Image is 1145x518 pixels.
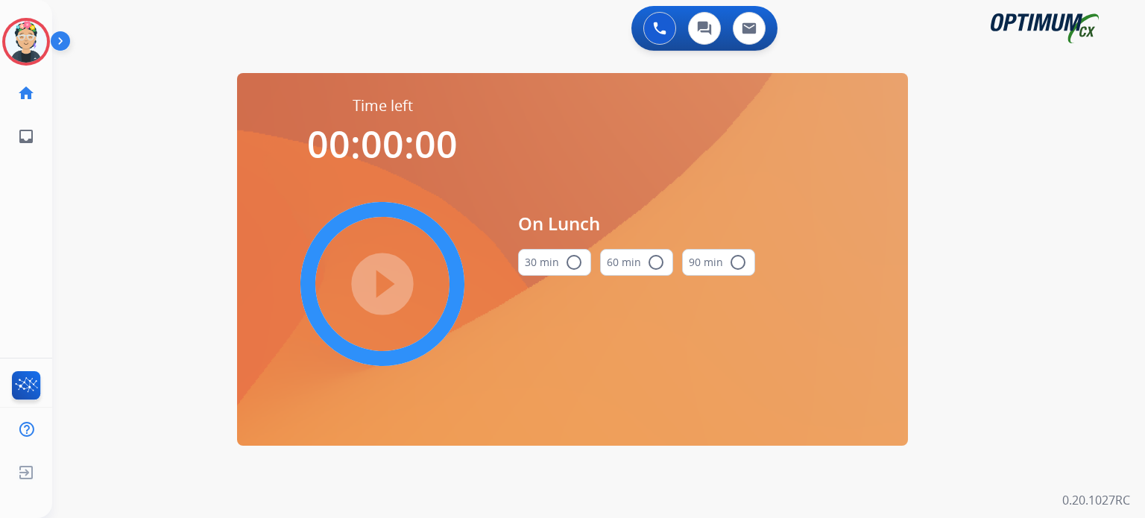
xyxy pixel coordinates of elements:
[600,249,673,276] button: 60 min
[1062,491,1130,509] p: 0.20.1027RC
[353,95,413,116] span: Time left
[17,84,35,102] mat-icon: home
[518,249,591,276] button: 30 min
[5,21,47,63] img: avatar
[729,253,747,271] mat-icon: radio_button_unchecked
[17,127,35,145] mat-icon: inbox
[518,210,755,237] span: On Lunch
[647,253,665,271] mat-icon: radio_button_unchecked
[565,253,583,271] mat-icon: radio_button_unchecked
[682,249,755,276] button: 90 min
[307,119,458,169] span: 00:00:00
